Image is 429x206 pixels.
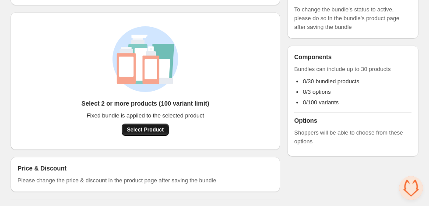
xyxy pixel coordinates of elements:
span: 0/100 variants [303,99,339,106]
span: 0/30 bundled products [303,78,359,85]
span: Select Product [127,126,164,133]
span: Shoppers will be able to choose from these options [294,128,411,146]
span: To change the bundle's status to active, please do so in the bundle's product page after saving t... [294,5,411,32]
span: Please change the price & discount in the product page after saving the bundle [18,176,216,185]
span: 0/3 options [303,89,331,95]
button: Select Product [122,124,169,136]
h3: Components [294,53,332,61]
span: Fixed bundle is applied to the selected product [87,111,204,120]
h3: Price & Discount [18,164,67,173]
span: Bundles can include up to 30 products [294,65,411,74]
h3: Select 2 or more products (100 variant limit) [81,99,209,108]
h3: Options [294,116,411,125]
div: Open chat [399,176,423,200]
